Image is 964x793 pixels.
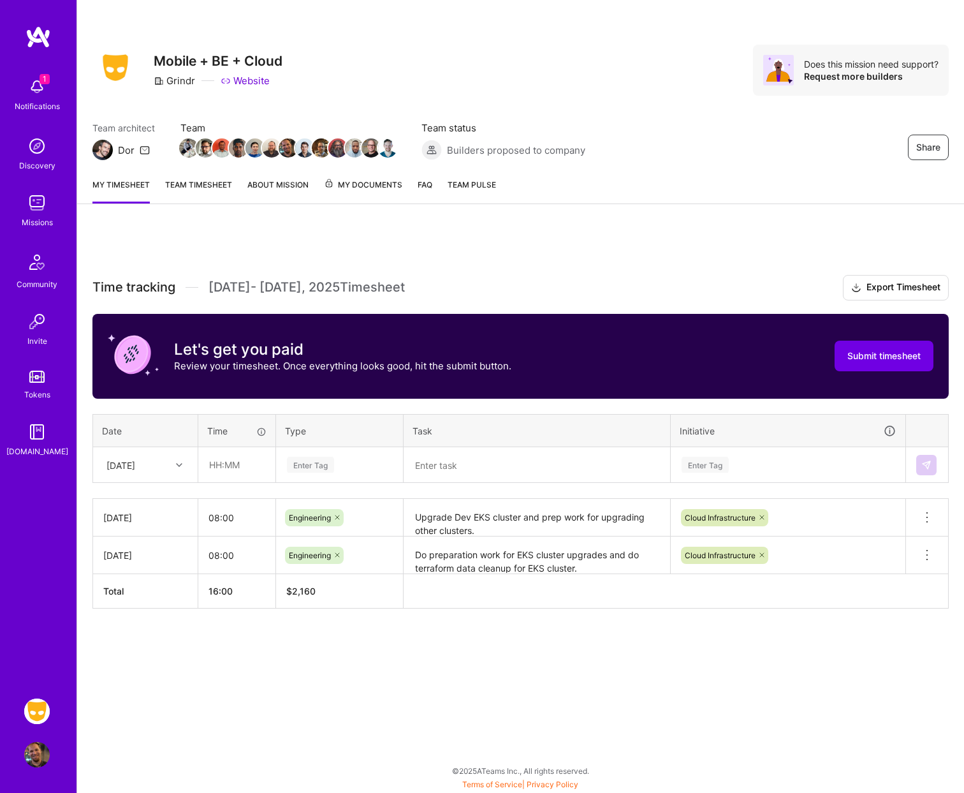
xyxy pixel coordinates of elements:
a: Team Member Avatar [379,137,396,159]
div: Dor [118,144,135,157]
a: About Mission [247,178,309,204]
div: Enter Tag [682,455,729,475]
img: Team Member Avatar [245,138,265,158]
span: Submit timesheet [847,350,921,362]
span: 1 [40,74,50,84]
p: Review your timesheet. Once everything looks good, hit the submit button. [174,359,511,373]
a: My Documents [324,178,402,204]
img: Submit [921,460,931,470]
i: icon CompanyGray [154,76,164,86]
span: Cloud Infrastructure [685,551,756,560]
button: Share [908,135,949,160]
h3: Let's get you paid [174,340,511,359]
i: icon Mail [140,145,150,155]
img: Team Member Avatar [212,138,231,158]
div: Grindr [154,74,195,87]
div: © 2025 ATeams Inc., All rights reserved. [77,755,964,787]
div: Discovery [19,159,55,172]
input: HH:MM [198,538,275,572]
span: Team architect [92,121,155,135]
div: Request more builders [804,70,938,82]
span: | [462,780,578,789]
img: Team Member Avatar [328,138,347,158]
a: Team Member Avatar [180,137,197,159]
div: [DOMAIN_NAME] [6,445,68,458]
a: Team Member Avatar [330,137,346,159]
button: Export Timesheet [843,275,949,300]
div: [DATE] [103,549,187,562]
div: Time [207,424,267,438]
div: Tokens [24,388,50,401]
span: Time tracking [92,279,175,295]
img: bell [24,74,50,100]
a: Team Member Avatar [363,137,379,159]
a: Privacy Policy [527,780,578,789]
span: Share [916,141,940,154]
img: tokens [29,371,45,383]
img: Team Member Avatar [279,138,298,158]
div: Enter Tag [287,455,334,475]
button: Submit timesheet [835,341,933,371]
a: Grindr: Mobile + BE + Cloud [21,699,53,724]
a: Team Member Avatar [247,137,263,159]
div: Does this mission need support? [804,58,938,70]
h3: Mobile + BE + Cloud [154,53,282,69]
span: Cloud Infrastructure [685,513,756,522]
img: Community [22,247,52,278]
img: Builders proposed to company [421,140,442,160]
img: User Avatar [24,742,50,767]
div: Invite [27,334,47,348]
img: Team Member Avatar [295,138,314,158]
textarea: Upgrade Dev EKS cluster and prep work for upgrading other clusters. [405,500,669,535]
img: Team Member Avatar [262,138,281,158]
span: My Documents [324,178,402,192]
img: guide book [24,419,50,445]
i: icon Download [851,281,861,295]
input: HH:MM [199,448,275,482]
span: [DATE] - [DATE] , 2025 Timesheet [208,279,405,295]
th: Task [404,414,671,447]
img: Team Member Avatar [378,138,397,158]
a: Team Member Avatar [263,137,280,159]
span: Team Pulse [448,180,496,189]
img: Avatar [763,55,794,85]
div: [DATE] [103,511,187,524]
a: FAQ [418,178,432,204]
a: Team Member Avatar [280,137,296,159]
span: Team [180,121,396,135]
span: Builders proposed to company [447,144,585,157]
img: Team Member Avatar [361,138,381,158]
a: My timesheet [92,178,150,204]
div: Initiative [680,424,896,438]
img: Invite [24,309,50,334]
a: Website [221,74,270,87]
img: Team Member Avatar [196,138,215,158]
img: Team Member Avatar [229,138,248,158]
img: Team Member Avatar [312,138,331,158]
div: Community [17,278,57,291]
a: Terms of Service [462,780,522,789]
img: Team Member Avatar [179,138,198,158]
span: Engineering [289,513,331,522]
span: Team status [421,121,585,135]
th: 16:00 [198,574,276,609]
a: Team Pulse [448,178,496,204]
th: Total [93,574,198,609]
i: icon Chevron [176,462,182,468]
a: Team Member Avatar [197,137,214,159]
span: Engineering [289,551,331,560]
img: coin [108,329,159,380]
img: Grindr: Mobile + BE + Cloud [24,699,50,724]
span: $ 2,160 [286,586,316,597]
img: logo [26,26,51,48]
th: Date [93,414,198,447]
th: Type [276,414,404,447]
input: HH:MM [198,501,275,535]
a: Team Member Avatar [346,137,363,159]
a: Team Member Avatar [313,137,330,159]
img: Company Logo [92,50,138,85]
div: Missions [22,216,53,229]
img: discovery [24,133,50,159]
img: Team Architect [92,140,113,160]
a: Team Member Avatar [214,137,230,159]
